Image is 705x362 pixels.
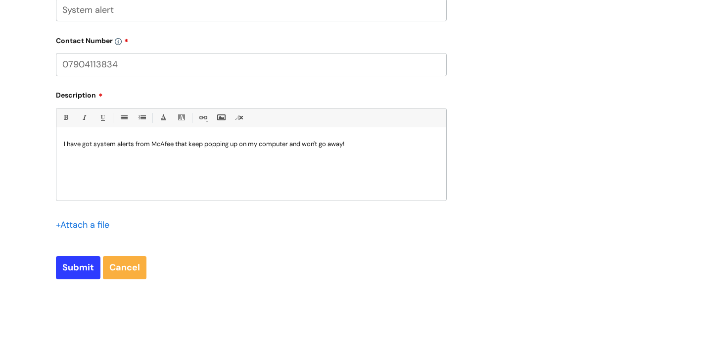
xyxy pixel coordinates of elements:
[56,217,115,233] div: Attach a file
[56,33,447,45] label: Contact Number
[96,111,108,124] a: Underline(Ctrl-U)
[117,111,130,124] a: • Unordered List (Ctrl-Shift-7)
[56,88,447,100] label: Description
[56,256,100,279] input: Submit
[115,38,122,45] img: info-icon.svg
[233,111,245,124] a: Remove formatting (Ctrl-\)
[215,111,227,124] a: Insert Image...
[103,256,146,279] a: Cancel
[59,111,72,124] a: Bold (Ctrl-B)
[136,111,148,124] a: 1. Ordered List (Ctrl-Shift-8)
[157,111,169,124] a: Font Color
[196,111,209,124] a: Link
[78,111,90,124] a: Italic (Ctrl-I)
[64,140,439,149] p: I have got system alerts from McAfee that keep popping up on my computer and won't go away!
[175,111,188,124] a: Back Color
